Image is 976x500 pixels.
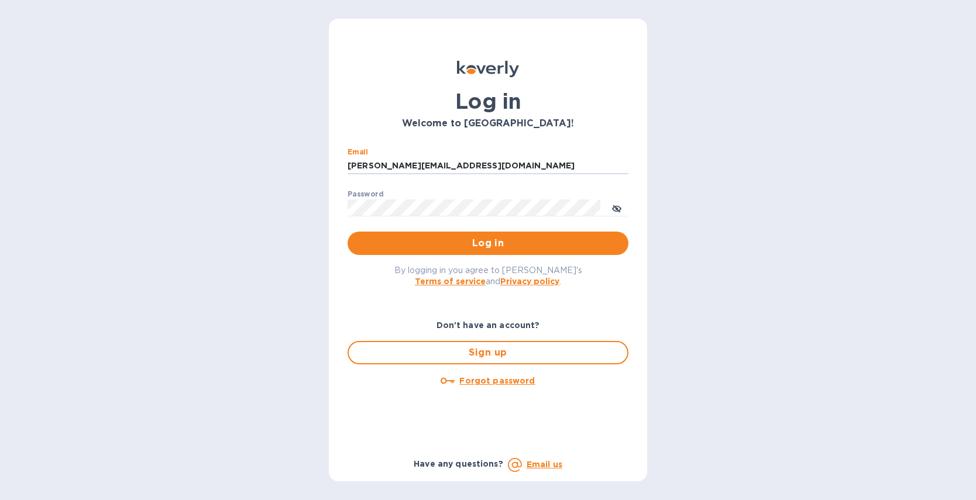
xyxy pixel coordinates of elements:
[414,459,503,468] b: Have any questions?
[348,157,628,175] input: Enter email address
[348,232,628,255] button: Log in
[394,265,582,286] span: By logging in you agree to [PERSON_NAME]'s and .
[527,460,562,469] a: Email us
[605,196,628,219] button: toggle password visibility
[500,277,559,286] a: Privacy policy
[348,89,628,113] h1: Log in
[348,149,368,156] label: Email
[437,320,540,330] b: Don't have an account?
[358,346,618,360] span: Sign up
[348,341,628,364] button: Sign up
[357,236,619,250] span: Log in
[459,376,535,385] u: Forgot password
[348,191,383,198] label: Password
[348,118,628,129] h3: Welcome to [GEOGRAPHIC_DATA]!
[415,277,486,286] a: Terms of service
[457,61,519,77] img: Koverly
